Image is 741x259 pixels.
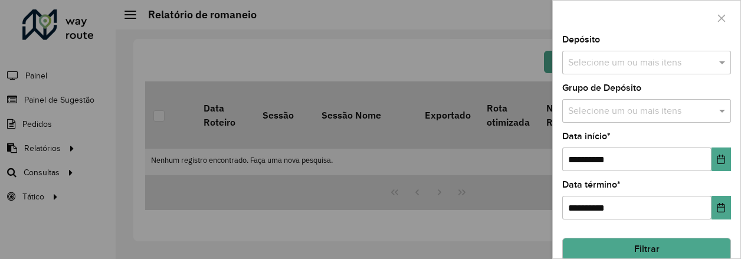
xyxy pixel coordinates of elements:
[562,178,621,192] label: Data término
[562,81,641,95] label: Grupo de Depósito
[712,147,731,171] button: Choose Date
[712,196,731,219] button: Choose Date
[562,32,600,47] label: Depósito
[562,129,611,143] label: Data início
